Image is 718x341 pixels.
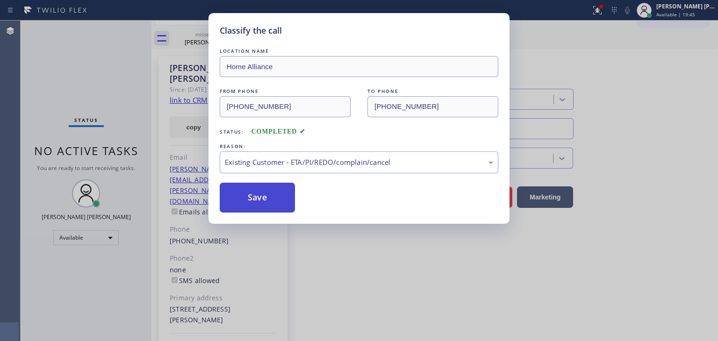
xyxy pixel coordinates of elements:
div: TO PHONE [367,86,498,96]
div: Existing Customer - ETA/PI/REDO/complain/cancel [225,157,493,168]
button: Save [220,183,295,213]
input: To phone [367,96,498,117]
div: LOCATION NAME [220,46,498,56]
div: REASON: [220,142,498,151]
h5: Classify the call [220,24,282,37]
div: FROM PHONE [220,86,351,96]
input: From phone [220,96,351,117]
span: COMPLETED [251,128,306,135]
span: Status: [220,128,244,135]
